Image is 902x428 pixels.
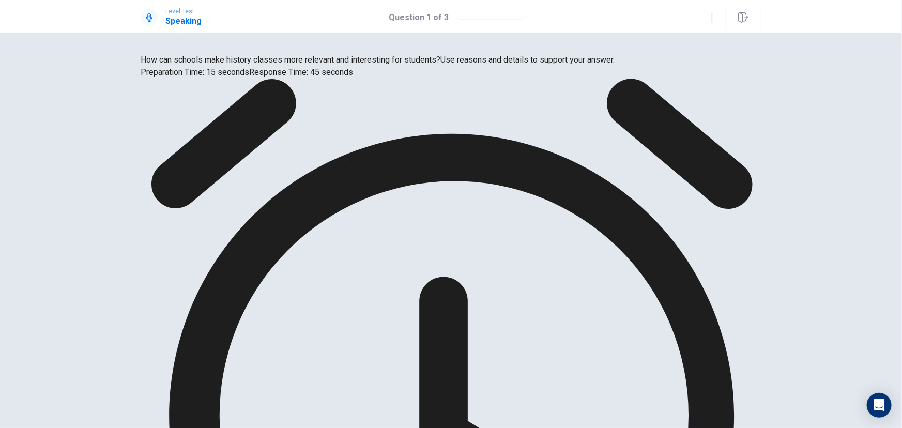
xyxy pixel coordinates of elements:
h1: Question 1 of 3 [389,11,449,24]
span: Use reasons and details to support your answer. [441,55,615,65]
span: Level Test [166,8,202,15]
h1: Speaking [166,15,202,27]
span: Preparation Time: 15 seconds [141,67,250,77]
span: Response Time: 45 seconds [250,67,354,77]
span: How can schools make history classes more relevant and interesting for students? [141,55,441,65]
div: Open Intercom Messenger [867,393,892,418]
